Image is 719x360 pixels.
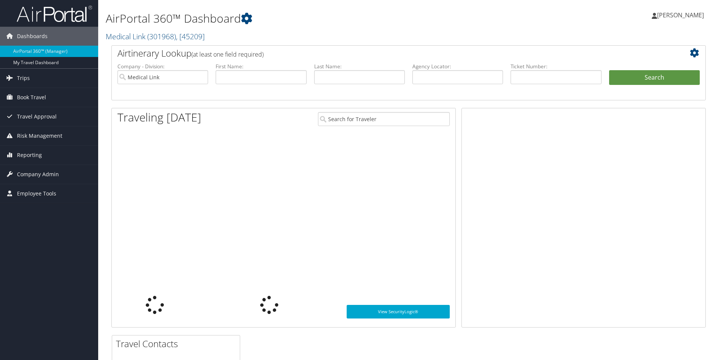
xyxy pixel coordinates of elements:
[116,337,240,350] h2: Travel Contacts
[117,63,208,70] label: Company - Division:
[17,5,92,23] img: airportal-logo.png
[17,27,48,46] span: Dashboards
[347,305,450,318] a: View SecurityLogic®
[216,63,306,70] label: First Name:
[652,4,711,26] a: [PERSON_NAME]
[17,107,57,126] span: Travel Approval
[17,165,59,184] span: Company Admin
[191,50,264,58] span: (at least one field required)
[17,69,30,88] span: Trips
[176,31,205,42] span: , [ 45209 ]
[412,63,503,70] label: Agency Locator:
[147,31,176,42] span: ( 301968 )
[17,184,56,203] span: Employee Tools
[106,31,205,42] a: Medical Link
[314,63,405,70] label: Last Name:
[117,109,201,125] h1: Traveling [DATE]
[17,88,46,107] span: Book Travel
[106,11,509,26] h1: AirPortal 360™ Dashboard
[511,63,601,70] label: Ticket Number:
[117,47,650,60] h2: Airtinerary Lookup
[17,126,62,145] span: Risk Management
[17,146,42,165] span: Reporting
[318,112,450,126] input: Search for Traveler
[657,11,704,19] span: [PERSON_NAME]
[609,70,700,85] button: Search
